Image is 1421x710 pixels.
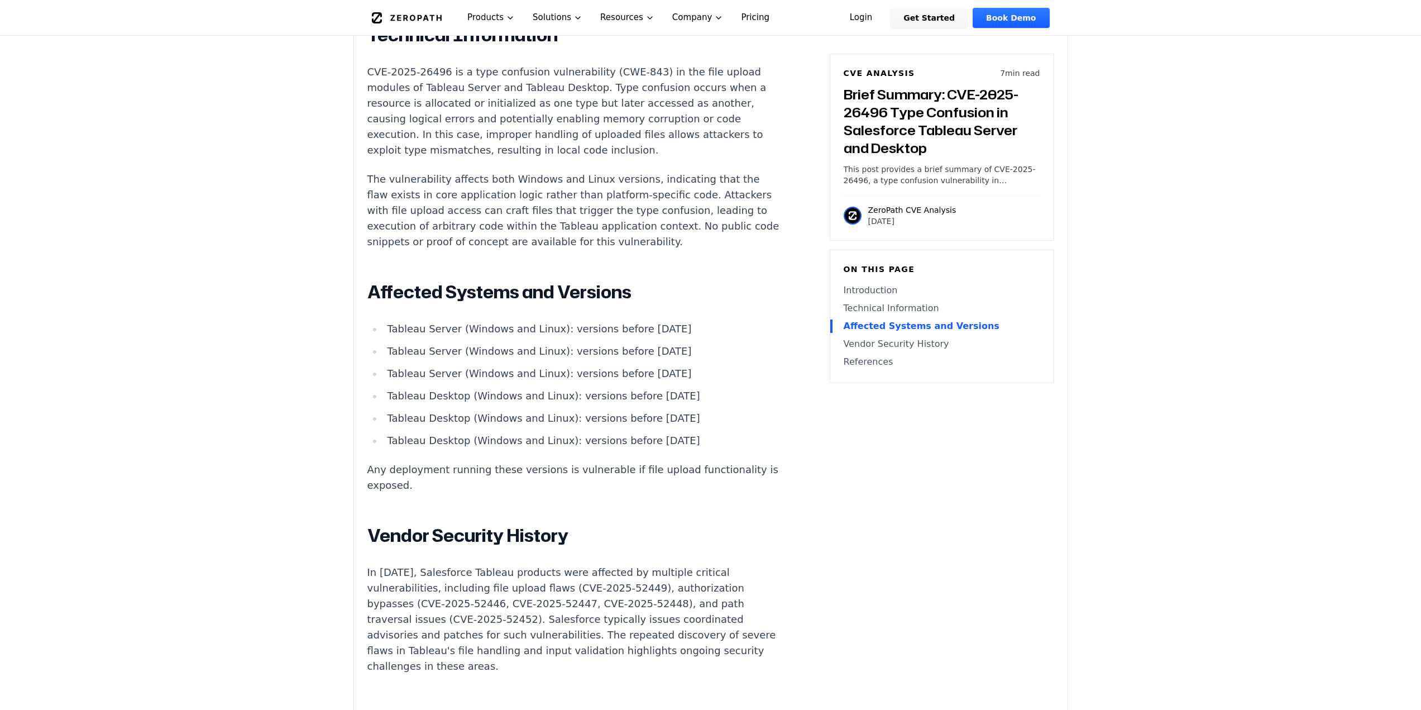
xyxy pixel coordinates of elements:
p: CVE-2025-26496 is a type confusion vulnerability (CWE-843) in the file upload modules of Tableau ... [367,64,783,158]
a: Vendor Security History [844,337,1040,351]
a: Get Started [890,8,968,28]
a: Introduction [844,284,1040,297]
a: References [844,355,1040,369]
h2: Affected Systems and Versions [367,281,783,303]
a: Book Demo [973,8,1049,28]
p: Any deployment running these versions is vulnerable if file upload functionality is exposed. [367,462,783,493]
a: Login [836,8,886,28]
h6: CVE Analysis [844,68,915,79]
li: Tableau Desktop (Windows and Linux): versions before [DATE] [383,411,783,426]
li: Tableau Desktop (Windows and Linux): versions before [DATE] [383,433,783,449]
p: ZeroPath CVE Analysis [868,204,956,216]
p: In [DATE], Salesforce Tableau products were affected by multiple critical vulnerabilities, includ... [367,565,783,674]
li: Tableau Server (Windows and Linux): versions before [DATE] [383,344,783,359]
img: ZeroPath CVE Analysis [844,207,862,225]
p: This post provides a brief summary of CVE-2025-26496, a type confusion vulnerability in Salesforc... [844,164,1040,186]
li: Tableau Server (Windows and Linux): versions before [DATE] [383,321,783,337]
p: 7 min read [1000,68,1040,79]
a: Technical Information [844,302,1040,315]
p: [DATE] [868,216,956,227]
li: Tableau Desktop (Windows and Linux): versions before [DATE] [383,388,783,404]
h2: Vendor Security History [367,525,783,547]
a: Affected Systems and Versions [844,320,1040,333]
h2: Technical Information [367,24,783,46]
p: The vulnerability affects both Windows and Linux versions, indicating that the flaw exists in cor... [367,171,783,250]
h3: Brief Summary: CVE-2025-26496 Type Confusion in Salesforce Tableau Server and Desktop [844,85,1040,157]
h6: On this page [844,264,1040,275]
li: Tableau Server (Windows and Linux): versions before [DATE] [383,366,783,382]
